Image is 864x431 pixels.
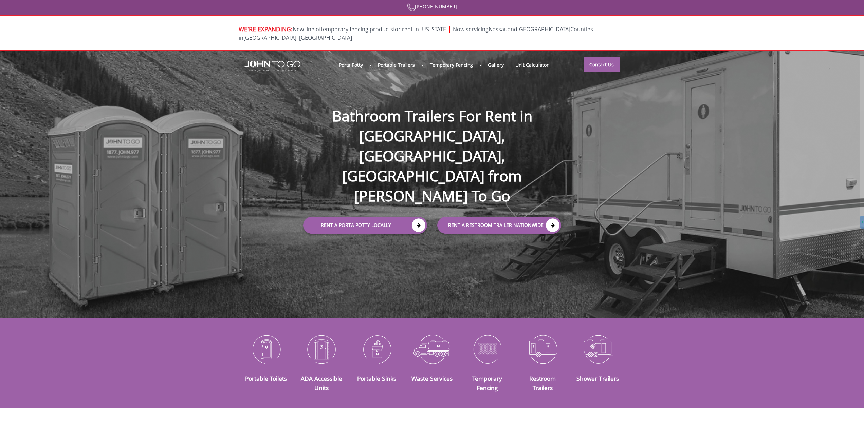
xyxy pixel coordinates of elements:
a: Restroom Trailers [529,374,556,391]
a: Contact Us [584,57,620,72]
a: Portable Trailers [372,58,421,72]
a: rent a RESTROOM TRAILER Nationwide [437,217,561,234]
a: Portable Toilets [245,374,287,383]
a: Porta Potty [333,58,369,72]
img: Shower-Trailers-icon_N.png [575,331,621,367]
a: Nassau [489,25,508,33]
img: Portable-Sinks-icon_N.png [354,331,399,367]
a: Waste Services [411,374,453,383]
a: [GEOGRAPHIC_DATA], [GEOGRAPHIC_DATA] [243,34,352,41]
a: Portable Sinks [357,374,396,383]
img: JOHN to go [244,61,300,72]
img: Temporary-Fencing-cion_N.png [465,331,510,367]
span: | [448,24,452,33]
img: Waste-Services-icon_N.png [409,331,455,367]
img: ADA-Accessible-Units-icon_N.png [299,331,344,367]
img: Portable-Toilets-icon_N.png [244,331,289,367]
a: Rent a Porta Potty Locally [303,217,427,234]
a: Unit Calculator [510,58,555,72]
h1: Bathroom Trailers For Rent in [GEOGRAPHIC_DATA], [GEOGRAPHIC_DATA], [GEOGRAPHIC_DATA] from [PERSO... [296,84,568,206]
a: Gallery [482,58,509,72]
a: Shower Trailers [576,374,619,383]
span: WE'RE EXPANDING: [239,25,293,33]
a: [PHONE_NUMBER] [407,3,457,10]
a: temporary fencing products [321,25,393,33]
img: Restroom-Trailers-icon_N.png [520,331,565,367]
a: [GEOGRAPHIC_DATA] [517,25,570,33]
a: Temporary Fencing [472,374,502,391]
a: Temporary Fencing [424,58,479,72]
span: New line of for rent in [US_STATE] [239,25,593,41]
a: ADA Accessible Units [301,374,342,391]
